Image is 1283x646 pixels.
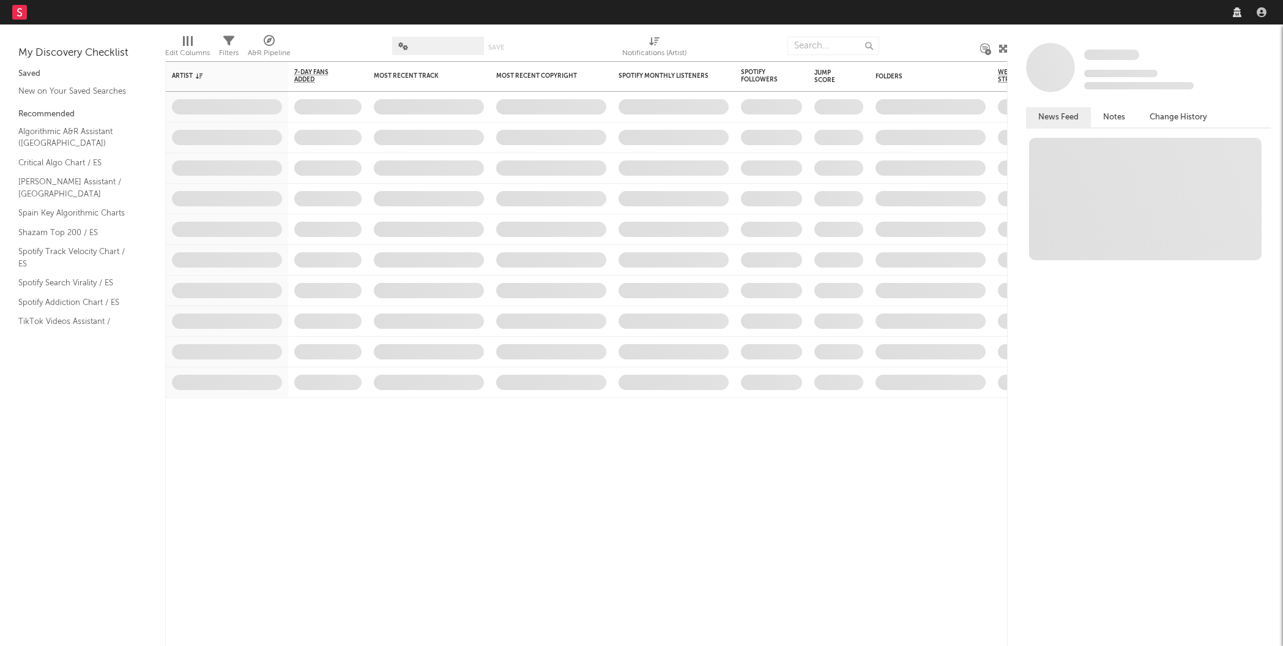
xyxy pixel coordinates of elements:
div: Edit Columns [165,46,210,61]
a: Spotify Track Velocity Chart / ES [18,245,135,270]
div: Spotify Followers [741,69,784,83]
div: Filters [219,46,239,61]
a: Spotify Search Virality / ES [18,276,135,290]
a: Algorithmic A&R Assistant ([GEOGRAPHIC_DATA]) [18,125,135,150]
div: Spotify Monthly Listeners [619,72,710,80]
span: Weekly US Streams [998,69,1041,83]
input: Search... [787,37,879,55]
a: Spotify Addiction Chart / ES [18,296,135,309]
div: A&R Pipeline [248,31,291,66]
div: Saved [18,67,147,81]
div: Notifications (Artist) [622,46,686,61]
span: 0 fans last week [1084,82,1194,89]
span: 7-Day Fans Added [294,69,343,83]
span: Tracking Since: [DATE] [1084,70,1158,77]
a: New on Your Saved Searches [18,85,135,98]
button: Notes [1091,107,1137,127]
a: TikTok Videos Assistant / [GEOGRAPHIC_DATA] [18,315,135,340]
a: Critical Algo Chart / ES [18,156,135,170]
div: Artist [172,72,264,80]
div: Jump Score [814,69,845,84]
button: Change History [1137,107,1219,127]
span: Some Artist [1084,50,1139,60]
div: Notifications (Artist) [622,31,686,66]
div: Recommended [18,107,147,122]
div: My Discovery Checklist [18,46,147,61]
button: News Feed [1026,107,1091,127]
a: Spain Key Algorithmic Charts [18,206,135,220]
div: Folders [876,73,967,80]
div: Most Recent Copyright [496,72,588,80]
div: Most Recent Track [374,72,466,80]
div: Edit Columns [165,31,210,66]
div: Filters [219,31,239,66]
a: [PERSON_NAME] Assistant / [GEOGRAPHIC_DATA] [18,175,135,200]
div: A&R Pipeline [248,46,291,61]
a: Some Artist [1084,49,1139,61]
button: Save [488,44,504,51]
a: Shazam Top 200 / ES [18,226,135,239]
